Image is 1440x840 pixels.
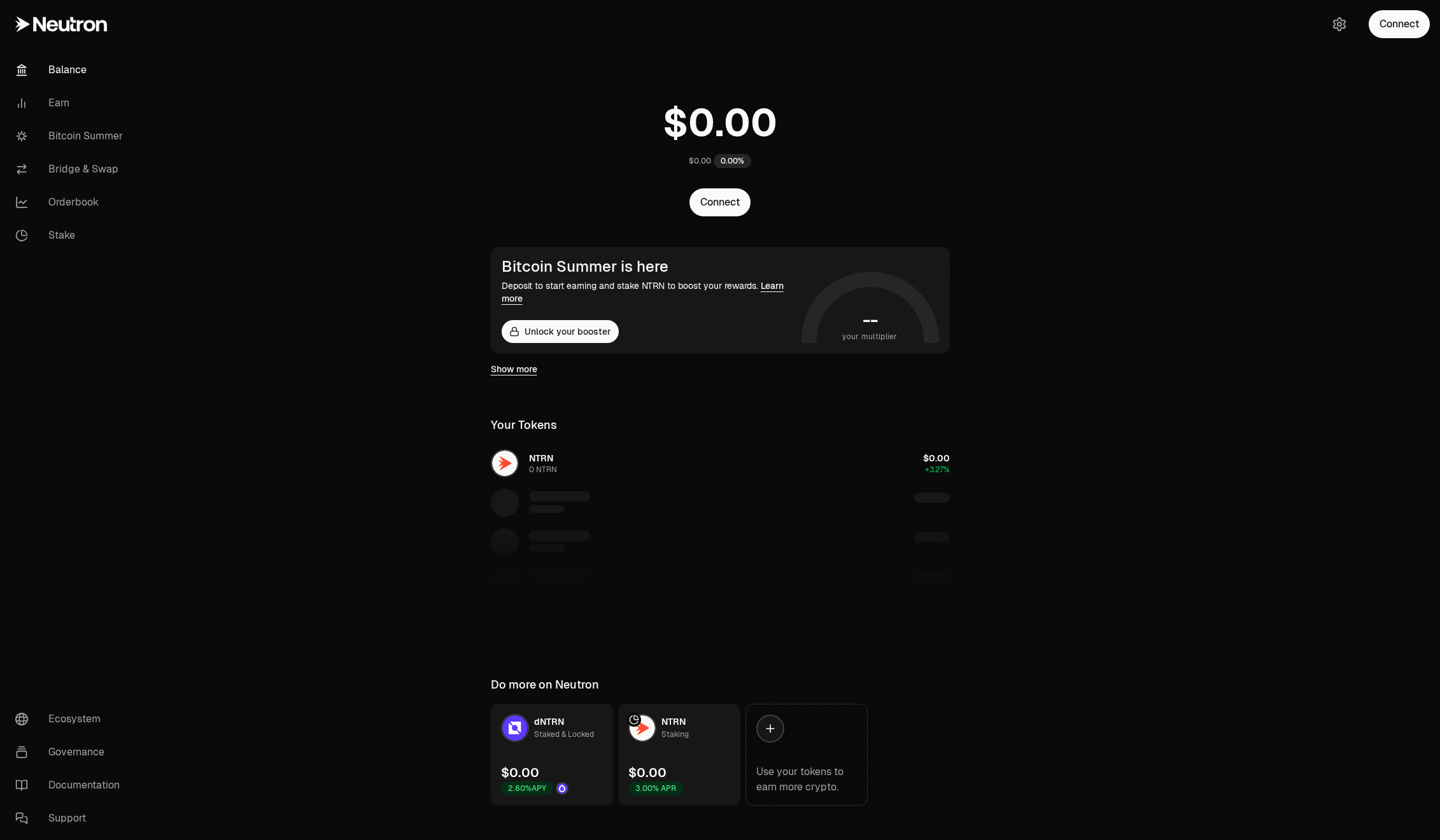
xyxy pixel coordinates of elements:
a: Governance [5,736,138,769]
div: $0.00 [689,156,711,166]
a: dNTRN LogodNTRNStaked & Locked$0.002.60%APYDrop [491,704,613,806]
span: your multiplier [842,330,898,343]
button: Unlock your booster [502,320,619,343]
div: Staked & Locked [534,728,594,741]
a: Documentation [5,769,138,802]
a: Earn [5,87,138,120]
a: Ecosystem [5,703,138,736]
a: Stake [5,219,138,252]
a: Bitcoin Summer [5,120,138,153]
a: Orderbook [5,186,138,219]
a: NTRN LogoNTRNStaking$0.003.00% APR [618,704,740,806]
span: dNTRN [534,716,564,727]
img: dNTRN Logo [502,715,528,741]
div: Do more on Neutron [491,676,599,694]
div: $0.00 [628,764,667,781]
a: Support [5,802,138,835]
div: Deposit to start earning and stake NTRN to boost your rewards. [502,279,796,305]
a: Bridge & Swap [5,153,138,186]
a: Show more [491,363,537,375]
button: Connect [689,188,751,216]
button: Connect [1369,10,1430,38]
div: Staking [661,728,689,741]
div: Use your tokens to earn more crypto. [756,764,857,795]
div: $0.00 [501,764,539,781]
a: Use your tokens to earn more crypto. [745,704,868,806]
div: Your Tokens [491,416,557,434]
h1: -- [863,310,877,330]
img: Drop [557,783,567,794]
span: NTRN [661,716,686,727]
div: 0.00% [714,154,751,168]
div: 2.60% APY [501,781,553,795]
div: Bitcoin Summer is here [502,258,796,276]
div: 3.00% APR [628,781,683,795]
a: Balance [5,53,138,87]
img: NTRN Logo [630,715,655,741]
